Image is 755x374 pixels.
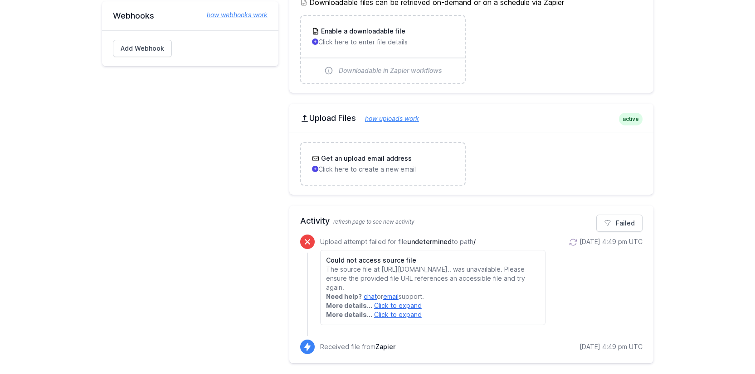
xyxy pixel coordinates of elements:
[312,38,454,47] p: Click here to enter file details
[374,311,422,318] a: Click to expand
[319,154,412,163] h3: Get an upload email address
[113,40,172,57] a: Add Webhook
[198,10,268,19] a: how webhooks work
[326,256,540,265] h6: Could not access source file
[320,342,395,351] p: Received file from
[300,113,643,124] h2: Upload Files
[339,66,442,75] span: Downloadable in Zapier workflows
[326,302,372,309] strong: More details...
[356,115,419,122] a: how uploads work
[326,311,372,318] strong: More details...
[580,237,643,246] div: [DATE] 4:49 pm UTC
[383,292,399,300] a: email
[407,238,452,245] span: undetermined
[333,218,414,225] span: refresh page to see new activity
[580,342,643,351] div: [DATE] 4:49 pm UTC
[320,237,546,246] p: Upload attempt failed for file to path
[326,265,540,292] p: The source file at [URL][DOMAIN_NAME].. was unavailable. Please ensure the provided file URL refe...
[301,16,465,83] a: Enable a downloadable file Click here to enter file details Downloadable in Zapier workflows
[374,302,422,309] a: Click to expand
[619,113,643,125] span: active
[710,329,744,363] iframe: Drift Widget Chat Controller
[375,343,395,350] span: Zapier
[326,292,362,300] strong: Need help?
[113,10,268,21] h2: Webhooks
[364,292,377,300] a: chat
[301,143,465,185] a: Get an upload email address Click here to create a new email
[326,292,540,301] p: or support.
[319,27,405,36] h3: Enable a downloadable file
[473,238,476,245] span: /
[300,215,643,227] h2: Activity
[312,165,454,174] p: Click here to create a new email
[596,215,643,232] a: Failed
